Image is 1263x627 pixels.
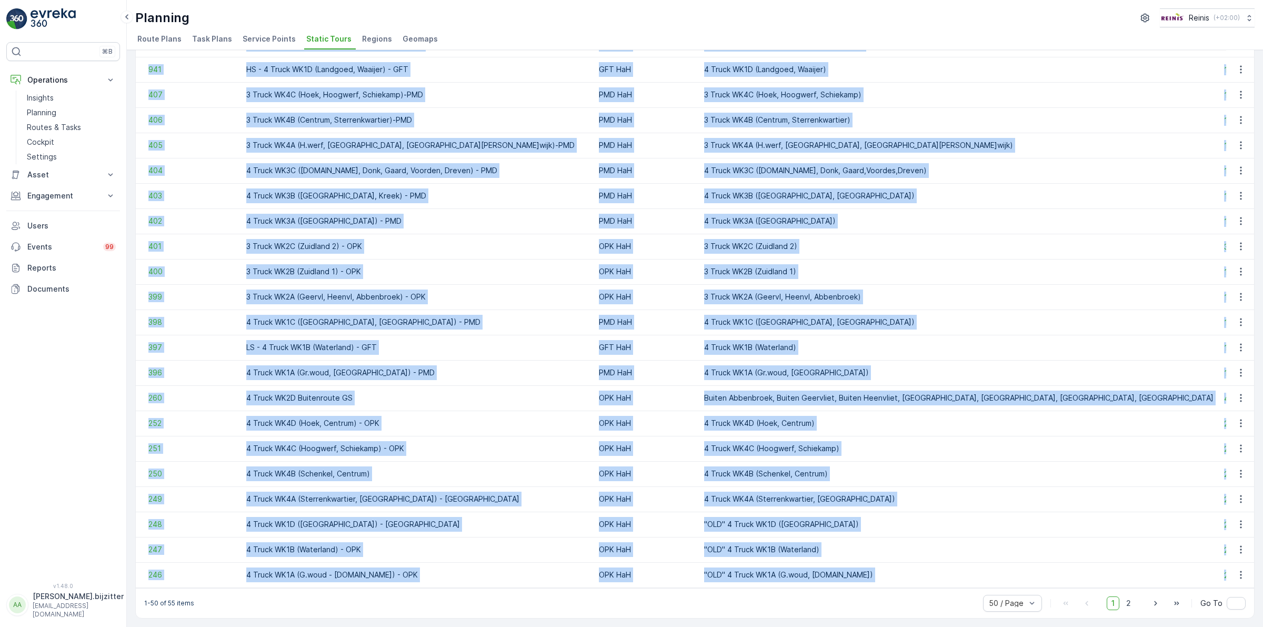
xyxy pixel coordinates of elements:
td: 4 Truck WK1D (Landgoed, Waaijer) [699,57,1219,82]
td: 4 Truck WK3C ([DOMAIN_NAME], Donk, Gaard,Voordes,Dreven) [699,158,1219,183]
p: ⌘B [102,47,113,56]
div: AA [9,596,26,613]
a: 399 [148,292,236,302]
td: 4 Truck WK3A ([GEOGRAPHIC_DATA]) [699,208,1219,234]
a: 397 [148,342,236,353]
a: 403 [148,191,236,201]
img: logo [6,8,27,29]
p: Planning [135,9,189,26]
a: 406 [148,115,236,125]
span: Route Plans [137,34,182,44]
p: ( +02:00 ) [1214,14,1240,22]
p: Users [27,221,116,231]
p: Operations [27,75,99,85]
td: 3 Truck WK4A (H.werf, [GEOGRAPHIC_DATA], [GEOGRAPHIC_DATA][PERSON_NAME]wijk) [699,133,1219,158]
td: 4 Truck WK1A (Gr.woud, [GEOGRAPHIC_DATA]) [699,360,1219,385]
a: 400 [148,266,236,277]
td: 3 Truck WK2C (Zuidland 2) [699,234,1219,259]
button: Operations [6,69,120,91]
td: OPK HaH [594,436,699,461]
td: 4 Truck WK2D Buitenroute GS [241,385,594,411]
td: "OLD" 4 Truck WK1D ([GEOGRAPHIC_DATA]) [699,512,1219,537]
p: Events [27,242,97,252]
td: PMD HaH [594,82,699,107]
td: "OLD" 4 Truck WK1B (Waterland) [699,537,1219,562]
span: Task Plans [192,34,232,44]
img: logo_light-DOdMpM7g.png [31,8,76,29]
a: 404 [148,165,236,176]
td: GFT HaH [594,335,699,360]
td: 3 Truck WK2B (Zuidland 1) [699,259,1219,284]
td: 3 Truck WK4B (Centrum, Sterrenkwartier)-PMD [241,107,594,133]
td: OPK HaH [594,562,699,588]
p: Documents [27,284,116,294]
td: 4 Truck WK3B ([GEOGRAPHIC_DATA], Kreek) - PMD [241,183,594,208]
td: 4 Truck WK1C ([GEOGRAPHIC_DATA], [GEOGRAPHIC_DATA]) - PMD [241,310,594,335]
td: 3 Truck WK4B (Centrum, Sterrenkwartier) [699,107,1219,133]
a: Settings [23,150,120,164]
td: 3 Truck WK4C (Hoek, Hoogwerf, Schiekamp) [699,82,1219,107]
a: 396 [148,367,236,378]
td: OPK HaH [594,259,699,284]
a: 405 [148,140,236,151]
td: LS - 4 Truck WK1B (Waterland) - GFT [241,335,594,360]
td: 3 Truck WK2A (Geervl, Heenvl, Abbenbroek) - OPK [241,284,594,310]
td: PMD HaH [594,208,699,234]
a: 398 [148,317,236,327]
td: PMD HaH [594,360,699,385]
a: Routes & Tasks [23,120,120,135]
span: Static Tours [306,34,352,44]
td: 4 Truck WK4D (Hoek, Centrum) [699,411,1219,436]
td: 4 Truck WK3A ([GEOGRAPHIC_DATA]) - PMD [241,208,594,234]
a: 248 [148,519,236,530]
p: [PERSON_NAME].bijzitter [33,591,124,602]
a: 401 [148,241,236,252]
a: Reports [6,257,120,278]
span: Regions [362,34,392,44]
p: Reinis [1189,13,1209,23]
td: OPK HaH [594,234,699,259]
span: 1 [1107,596,1119,610]
td: "OLD" 4 Truck WK1A (G.woud, [DOMAIN_NAME]) [699,562,1219,588]
p: Settings [27,152,57,162]
a: 402 [148,216,236,226]
a: Cockpit [23,135,120,150]
td: OPK HaH [594,284,699,310]
p: Routes & Tasks [27,122,81,133]
td: 3 Truck WK4A (H.werf, [GEOGRAPHIC_DATA], [GEOGRAPHIC_DATA][PERSON_NAME]wijk)-PMD [241,133,594,158]
a: 260 [148,393,236,403]
td: PMD HaH [594,133,699,158]
img: Reinis-Logo-Vrijstaand_Tekengebied-1-copy2_aBO4n7j.png [1160,12,1185,24]
span: v 1.48.0 [6,583,120,589]
a: 941 [148,64,236,75]
p: Insights [27,93,54,103]
a: 407 [148,89,236,100]
td: HS - 4 Truck WK1D (Landgoed, Waaijer) - GFT [241,57,594,82]
a: Planning [23,105,120,120]
p: 1-50 of 55 items [144,599,194,608]
p: Engagement [27,191,99,201]
span: 252 [148,418,236,429]
td: 4 Truck WK3B ([GEOGRAPHIC_DATA], [GEOGRAPHIC_DATA]) [699,183,1219,208]
td: 4 Truck WK1A (G.woud - [DOMAIN_NAME]) - OPK [241,562,594,588]
button: AA[PERSON_NAME].bijzitter[EMAIL_ADDRESS][DOMAIN_NAME] [6,591,120,619]
td: 4 Truck WK1A (Gr.woud, [GEOGRAPHIC_DATA]) - PMD [241,360,594,385]
td: 4 Truck WK3C ([DOMAIN_NAME], Donk, Gaard, Voorden, Dreven) - PMD [241,158,594,183]
td: 4 Truck WK4B (Schenkel, Centrum) [241,461,594,486]
a: 250 [148,469,236,479]
p: 99 [105,243,114,251]
a: 249 [148,494,236,504]
td: Buiten Abbenbroek, Buiten Geervliet, Buiten Heenvliet, [GEOGRAPHIC_DATA], [GEOGRAPHIC_DATA], [GEO... [699,385,1219,411]
td: 4 Truck WK4C (Hoogwerf, Schiekamp) - OPK [241,436,594,461]
td: OPK HaH [594,461,699,486]
td: OPK HaH [594,411,699,436]
td: OPK HaH [594,486,699,512]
